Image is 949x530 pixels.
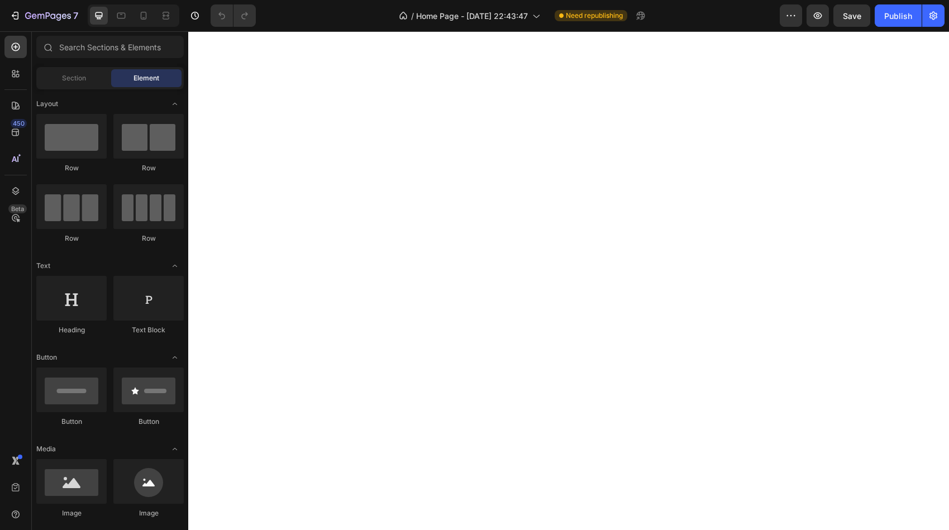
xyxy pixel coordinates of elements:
div: 450 [11,119,27,128]
p: 7 [73,9,78,22]
span: Section [62,73,86,83]
span: Media [36,444,56,454]
div: Row [36,163,107,173]
div: Image [113,508,184,518]
div: Beta [8,204,27,213]
div: Row [36,233,107,243]
div: Button [36,417,107,427]
div: Publish [884,10,912,22]
div: Button [113,417,184,427]
span: Toggle open [166,95,184,113]
span: / [411,10,414,22]
span: Home Page - [DATE] 22:43:47 [416,10,528,22]
span: Toggle open [166,440,184,458]
button: 7 [4,4,83,27]
div: Text Block [113,325,184,335]
span: Layout [36,99,58,109]
input: Search Sections & Elements [36,36,184,58]
div: Undo/Redo [211,4,256,27]
span: Element [133,73,159,83]
div: Image [36,508,107,518]
span: Button [36,352,57,362]
div: Heading [36,325,107,335]
span: Need republishing [566,11,623,21]
span: Toggle open [166,257,184,275]
iframe: Design area [188,31,949,530]
span: Toggle open [166,348,184,366]
button: Publish [875,4,922,27]
button: Save [833,4,870,27]
div: Row [113,163,184,173]
div: Row [113,233,184,243]
span: Text [36,261,50,271]
span: Save [843,11,861,21]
